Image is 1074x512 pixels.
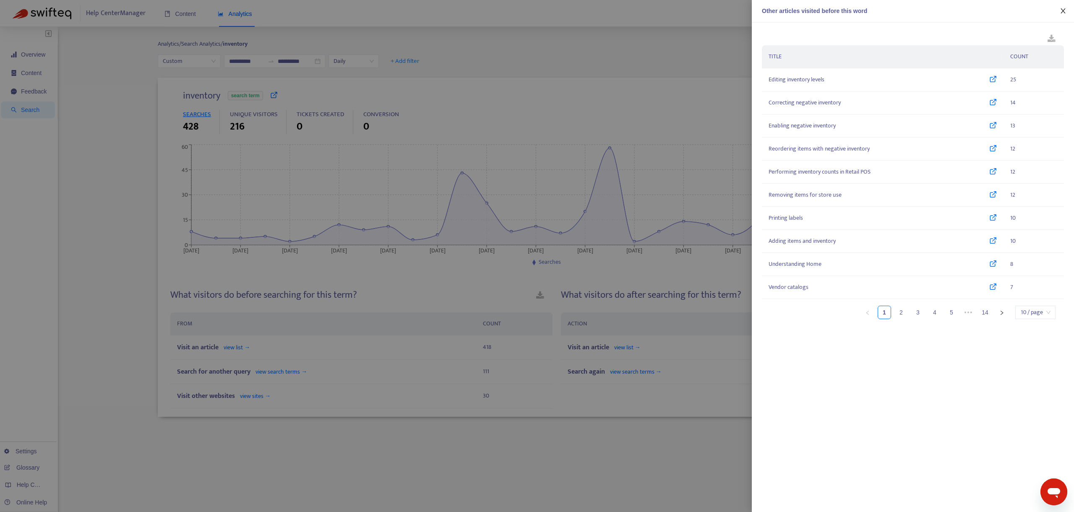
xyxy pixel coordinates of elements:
span: ••• [962,306,975,319]
span: left [865,310,870,315]
td: 12 [1004,161,1064,184]
a: 4 [928,306,941,319]
td: 8 [1004,253,1064,276]
span: Adding items and inventory [769,237,836,246]
td: 10 [1004,207,1064,230]
button: Close [1057,7,1069,15]
a: 2 [895,306,907,319]
td: 25 [1004,68,1064,91]
a: 14 [979,306,991,319]
th: TITLE [762,45,1004,68]
span: Understanding Home [769,260,821,269]
td: 12 [1004,184,1064,207]
span: right [999,310,1004,315]
span: Editing inventory levels [769,75,824,84]
li: Next Page [995,306,1009,319]
li: 5 [945,306,958,319]
td: 13 [1004,114,1064,138]
span: 10 / page [1020,306,1051,319]
span: Removing items for store use [769,190,842,200]
div: Page Size [1015,306,1056,319]
li: 4 [928,306,941,319]
button: right [995,306,1009,319]
td: 12 [1004,138,1064,161]
li: Previous Page [861,306,874,319]
td: 10 [1004,230,1064,253]
td: 14 [1004,91,1064,114]
span: Printing labels [769,213,803,223]
span: Correcting negative inventory [769,98,841,107]
a: 3 [912,306,924,319]
th: COUNT [1004,45,1064,68]
li: Next 5 Pages [962,306,975,319]
div: Other articles visited before this word [762,7,1064,16]
span: Enabling negative inventory [769,121,836,130]
span: close [1060,8,1066,14]
button: left [861,306,874,319]
td: 7 [1004,276,1064,299]
a: 1 [878,306,891,319]
iframe: Button to launch messaging window [1040,478,1067,505]
span: Performing inventory counts in Retail POS [769,167,871,177]
span: Vendor catalogs [769,283,808,292]
a: 5 [945,306,958,319]
span: Reordering items with negative inventory [769,144,870,153]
